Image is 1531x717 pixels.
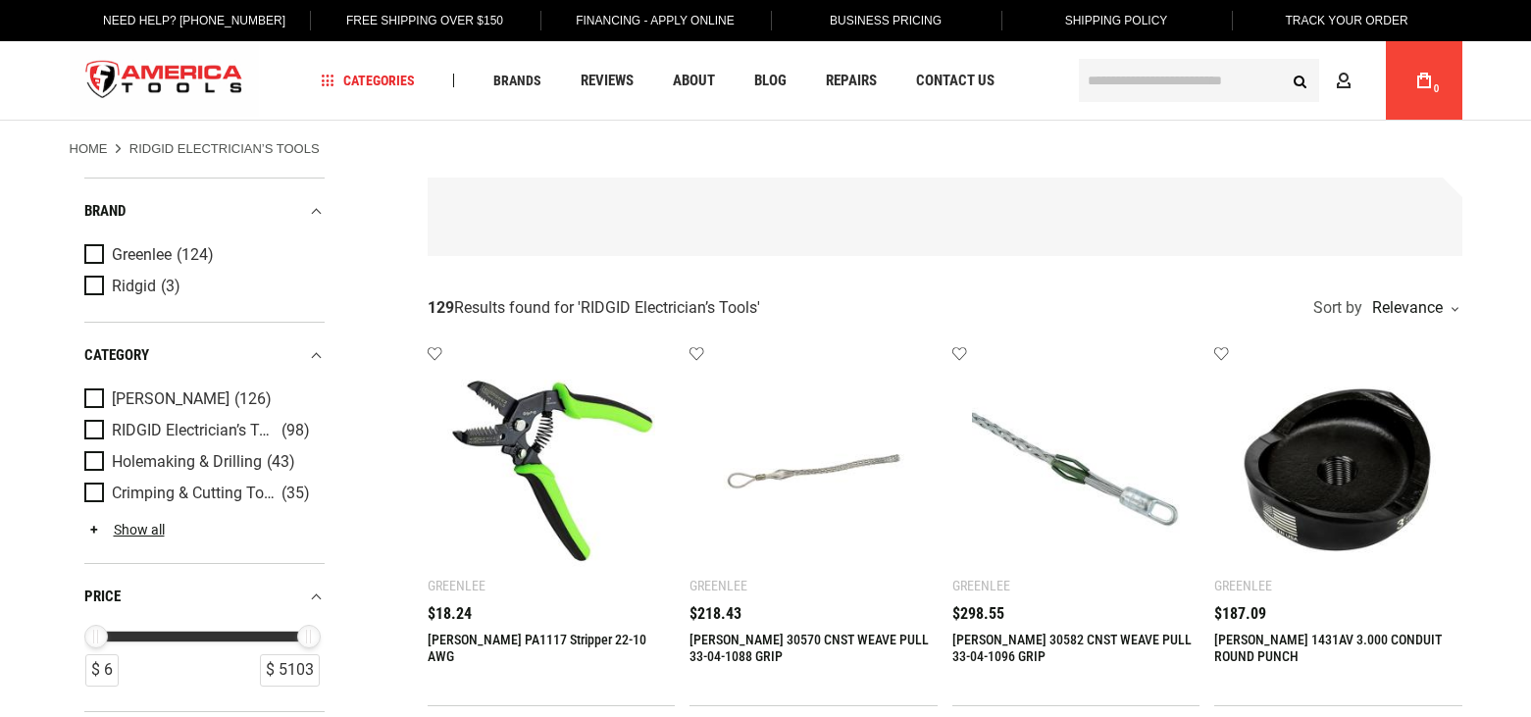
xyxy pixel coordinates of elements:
[428,298,760,319] div: Results found for ' '
[581,298,757,317] span: RIDGID Electrician’s Tools
[1434,83,1440,94] span: 0
[572,68,642,94] a: Reviews
[826,74,877,88] span: Repairs
[260,654,320,687] div: $ 5103
[428,632,646,664] a: [PERSON_NAME] PA1117 Stripper 22-10 AWG
[281,423,310,439] span: (98)
[916,74,995,88] span: Contact Us
[664,68,724,94] a: About
[70,44,260,118] a: store logo
[1313,300,1362,316] span: Sort by
[112,453,262,471] span: Holemaking & Drilling
[1214,606,1266,622] span: $187.09
[1405,41,1443,120] a: 0
[84,178,325,712] div: Product Filters
[84,342,325,369] div: category
[84,584,325,610] div: price
[321,74,415,87] span: Categories
[85,654,119,687] div: $ 6
[112,390,230,408] span: [PERSON_NAME]
[84,276,320,297] a: Ridgid (3)
[112,246,172,264] span: Greenlee
[689,578,747,593] div: Greenlee
[267,454,295,471] span: (43)
[428,578,485,593] div: Greenlee
[689,606,741,622] span: $218.43
[84,451,320,473] a: Holemaking & Drilling (43)
[1065,14,1168,27] span: Shipping Policy
[952,578,1010,593] div: Greenlee
[972,366,1181,575] img: GREENLEE 30582 CNST WEAVE PULL 33-04-1096 GRIP
[428,606,472,622] span: $18.24
[70,140,108,158] a: Home
[312,68,424,94] a: Categories
[673,74,715,88] span: About
[581,74,634,88] span: Reviews
[817,68,886,94] a: Repairs
[70,44,260,118] img: America Tools
[754,74,787,88] span: Blog
[1214,578,1272,593] div: Greenlee
[112,485,277,502] span: Crimping & Cutting Tools
[1367,300,1457,316] div: Relevance
[281,486,310,502] span: (35)
[112,422,277,439] span: RIDGID Electrician’s Tools
[689,632,929,664] a: [PERSON_NAME] 30570 CNST WEAVE PULL 33-04-1088 GRIP
[493,74,541,87] span: Brands
[84,522,165,538] a: Show all
[234,391,272,408] span: (126)
[907,68,1003,94] a: Contact Us
[112,278,156,295] span: Ridgid
[709,366,918,575] img: GREENLEE 30570 CNST WEAVE PULL 33-04-1088 GRIP
[1234,366,1443,575] img: GREENLEE 1431AV 3.000 CONDUIT ROUND PUNCH
[1282,62,1319,99] button: Search
[745,68,795,94] a: Blog
[84,388,320,410] a: [PERSON_NAME] (126)
[84,483,320,504] a: Crimping & Cutting Tools (35)
[129,141,320,156] strong: RIDGID Electrician’s Tools
[952,632,1192,664] a: [PERSON_NAME] 30582 CNST WEAVE PULL 33-04-1096 GRIP
[177,247,214,264] span: (124)
[428,298,454,317] strong: 129
[84,198,325,225] div: Brand
[1214,632,1442,664] a: [PERSON_NAME] 1431AV 3.000 CONDUIT ROUND PUNCH
[952,606,1004,622] span: $298.55
[84,244,320,266] a: Greenlee (124)
[161,279,180,295] span: (3)
[84,420,320,441] a: RIDGID Electrician’s Tools (98)
[447,366,656,575] img: Greenlee PA1117 Stripper 22-10 AWG
[485,68,550,94] a: Brands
